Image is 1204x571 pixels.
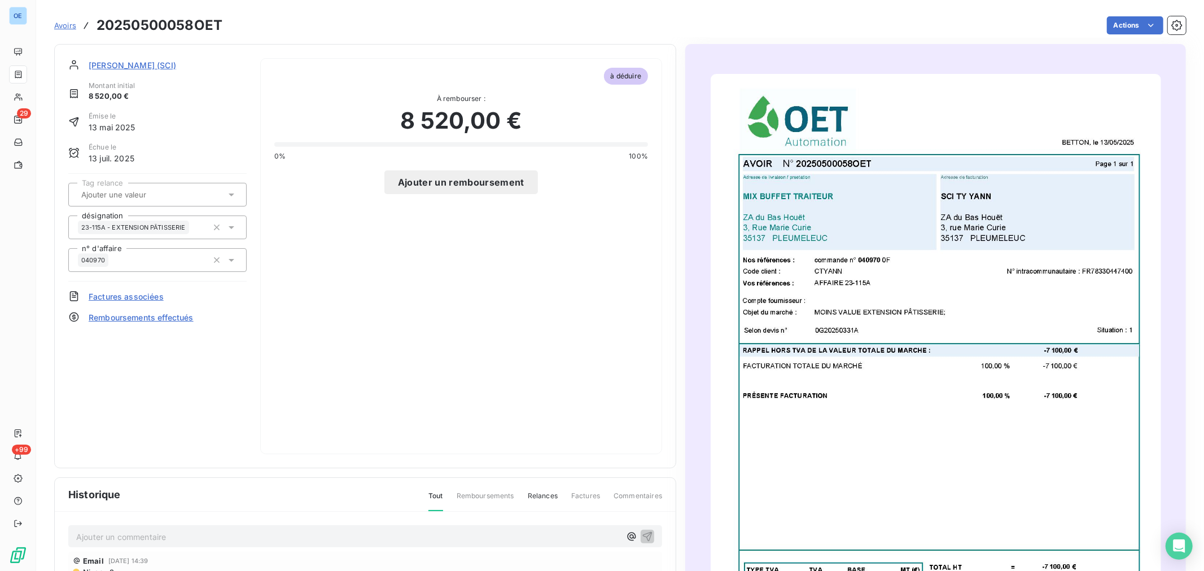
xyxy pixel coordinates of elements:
div: OE [9,7,27,25]
span: Factures associées [89,291,164,302]
span: Avoirs [54,21,76,30]
a: 29 [9,111,27,129]
span: 040970 [81,257,105,263]
img: Logo LeanPay [9,546,27,564]
button: Ajouter un remboursement [384,170,538,194]
input: Ajouter une valeur [80,190,194,200]
span: Montant initial [89,81,135,91]
span: 8 520,00 € [401,104,522,138]
span: +99 [12,445,31,455]
span: Remboursements effectués [89,311,194,323]
span: Échue le [89,142,134,152]
span: Commentaires [614,491,662,510]
span: à déduire [604,68,648,85]
span: 23-115A - EXTENSION PÂTISSERIE [81,224,186,231]
h3: 20250500058OET [97,15,222,36]
span: 100% [629,151,648,161]
span: 13 juil. 2025 [89,152,134,164]
span: 8 520,00 € [89,91,135,102]
span: [PERSON_NAME] (SCI) [89,59,176,71]
span: Tout [428,491,443,511]
span: Émise le [89,111,135,121]
button: Actions [1107,16,1163,34]
span: À rembourser : [274,94,648,104]
span: Remboursements [457,491,514,510]
span: Historique [68,487,121,502]
div: Open Intercom Messenger [1166,533,1193,560]
span: 13 mai 2025 [89,121,135,133]
span: 29 [17,108,31,118]
a: Avoirs [54,20,76,31]
span: Factures [571,491,600,510]
span: [DATE] 14:39 [108,557,148,564]
span: Email [83,556,104,565]
span: Relances [528,491,558,510]
span: 0% [274,151,286,161]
